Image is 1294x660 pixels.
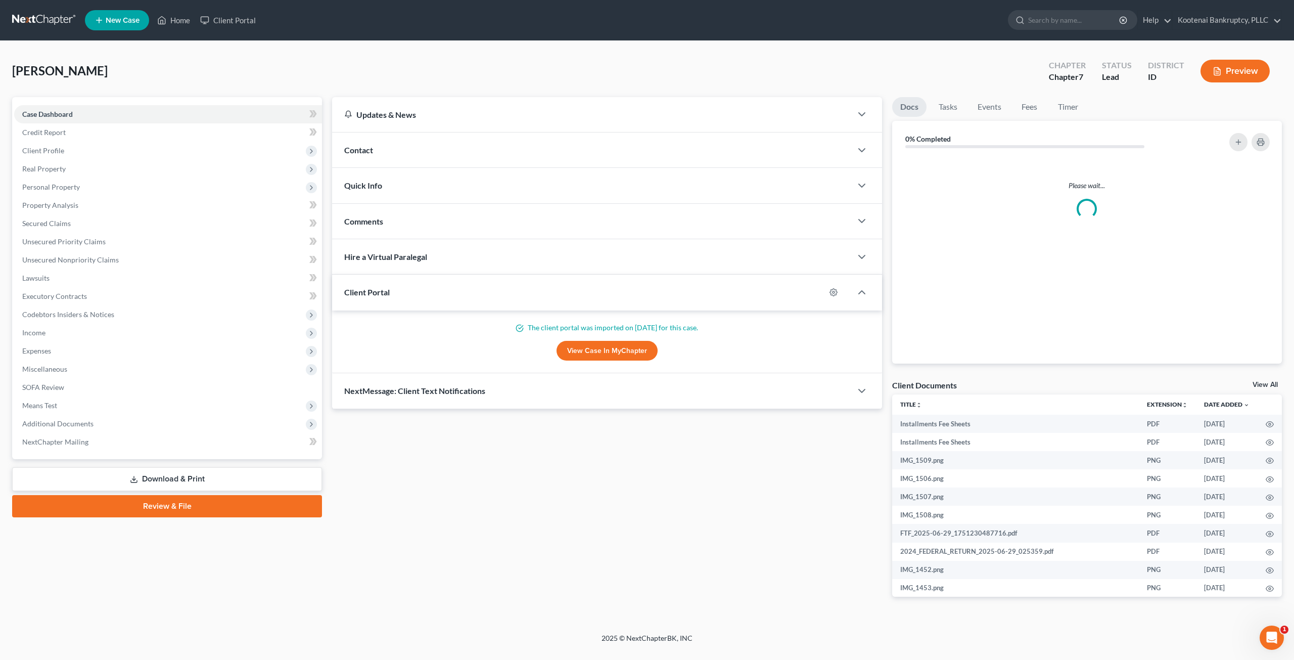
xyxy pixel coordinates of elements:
[22,437,88,446] span: NextChapter Mailing
[22,310,114,319] span: Codebtors Insiders & Notices
[14,196,322,214] a: Property Analysis
[14,269,322,287] a: Lawsuits
[1196,415,1258,433] td: [DATE]
[1139,469,1196,488] td: PNG
[152,11,195,29] a: Home
[892,433,1139,451] td: Installments Fee Sheets
[1139,524,1196,542] td: PDF
[1196,488,1258,506] td: [DATE]
[1196,506,1258,524] td: [DATE]
[14,251,322,269] a: Unsecured Nonpriority Claims
[195,11,261,29] a: Client Portal
[1139,415,1196,433] td: PDF
[1050,97,1086,117] a: Timer
[22,419,94,428] span: Additional Documents
[1013,97,1046,117] a: Fees
[892,579,1139,597] td: IMG_1453.png
[344,181,382,190] span: Quick Info
[892,415,1139,433] td: Installments Fee Sheets
[22,365,67,373] span: Miscellaneous
[14,123,322,142] a: Credit Report
[892,488,1139,506] td: IMG_1507.png
[12,467,322,491] a: Download & Print
[931,97,965,117] a: Tasks
[1200,60,1270,82] button: Preview
[1196,561,1258,579] td: [DATE]
[22,164,66,173] span: Real Property
[1139,579,1196,597] td: PNG
[14,105,322,123] a: Case Dashboard
[1147,401,1188,408] a: Extensionunfold_more
[892,561,1139,579] td: IMG_1452.png
[1196,524,1258,542] td: [DATE]
[892,543,1139,561] td: 2024_FEDERAL_RETURN_2025-06-29_025359.pdf
[106,17,140,24] span: New Case
[22,346,51,355] span: Expenses
[1148,71,1184,83] div: ID
[14,378,322,397] a: SOFA Review
[900,401,922,408] a: Titleunfold_more
[22,274,50,282] span: Lawsuits
[22,328,45,337] span: Income
[22,383,64,391] span: SOFA Review
[14,287,322,305] a: Executory Contracts
[1139,488,1196,506] td: PNG
[892,380,957,390] div: Client Documents
[905,135,951,143] strong: 0% Completed
[14,433,322,451] a: NextChapter Mailing
[22,146,64,155] span: Client Profile
[1139,433,1196,451] td: PDF
[1196,433,1258,451] td: [DATE]
[22,237,106,246] span: Unsecured Priority Claims
[1028,11,1121,29] input: Search by name...
[892,451,1139,469] td: IMG_1509.png
[916,402,922,408] i: unfold_more
[22,128,66,137] span: Credit Report
[1280,626,1288,634] span: 1
[900,181,1274,191] p: Please wait...
[12,63,108,78] span: [PERSON_NAME]
[557,341,658,361] a: View Case in MyChapter
[344,216,383,226] span: Comments
[1196,543,1258,561] td: [DATE]
[344,145,373,155] span: Contact
[1139,451,1196,469] td: PNG
[1196,469,1258,488] td: [DATE]
[1253,381,1278,388] a: View All
[892,469,1139,488] td: IMG_1506.png
[359,633,935,651] div: 2025 © NextChapterBK, INC
[1049,71,1086,83] div: Chapter
[22,255,119,264] span: Unsecured Nonpriority Claims
[1139,543,1196,561] td: PDF
[1139,506,1196,524] td: PNG
[1196,579,1258,597] td: [DATE]
[22,292,87,300] span: Executory Contracts
[344,252,427,261] span: Hire a Virtual Paralegal
[344,109,840,120] div: Updates & News
[1049,60,1086,71] div: Chapter
[1182,402,1188,408] i: unfold_more
[1139,561,1196,579] td: PNG
[22,401,57,410] span: Means Test
[892,97,927,117] a: Docs
[22,219,71,228] span: Secured Claims
[1102,60,1132,71] div: Status
[344,323,870,333] p: The client portal was imported on [DATE] for this case.
[969,97,1009,117] a: Events
[1260,626,1284,650] iframe: Intercom live chat
[1204,401,1250,408] a: Date Added expand_more
[12,495,322,517] a: Review & File
[1102,71,1132,83] div: Lead
[1138,11,1172,29] a: Help
[892,524,1139,542] td: FTF_2025-06-29_1751230487716.pdf
[1196,451,1258,469] td: [DATE]
[1148,60,1184,71] div: District
[892,506,1139,524] td: IMG_1508.png
[14,214,322,233] a: Secured Claims
[22,201,78,209] span: Property Analysis
[1079,72,1083,81] span: 7
[344,287,390,297] span: Client Portal
[22,183,80,191] span: Personal Property
[1173,11,1281,29] a: Kootenai Bankruptcy, PLLC
[344,386,485,395] span: NextMessage: Client Text Notifications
